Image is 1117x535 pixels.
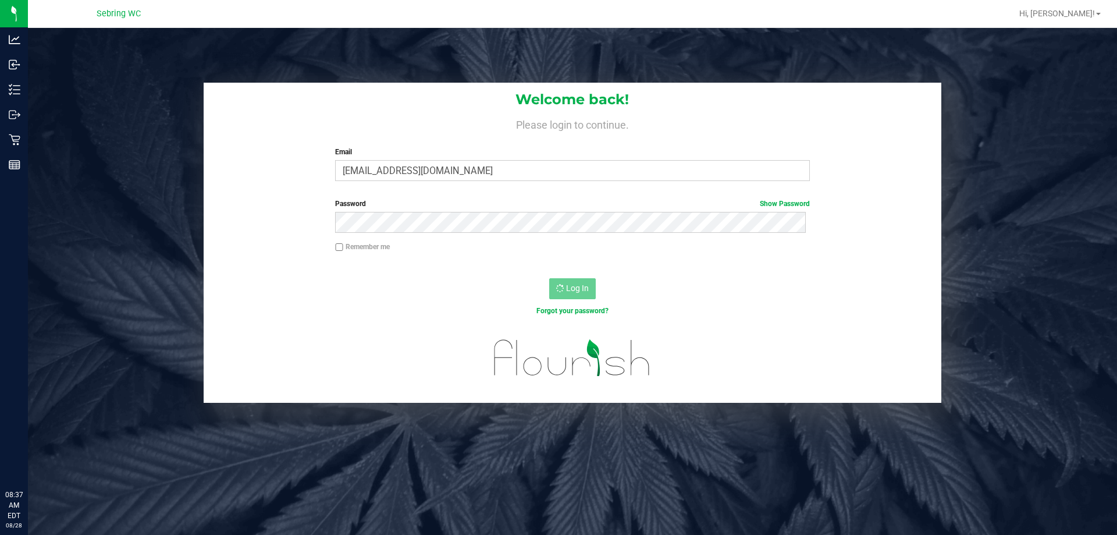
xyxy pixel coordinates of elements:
[335,200,366,208] span: Password
[480,328,664,388] img: flourish_logo.svg
[5,490,23,521] p: 08:37 AM EDT
[5,521,23,530] p: 08/28
[9,84,20,95] inline-svg: Inventory
[335,243,343,251] input: Remember me
[549,278,596,299] button: Log In
[204,116,941,130] h4: Please login to continue.
[536,307,609,315] a: Forgot your password?
[9,34,20,45] inline-svg: Analytics
[9,59,20,70] inline-svg: Inbound
[9,159,20,171] inline-svg: Reports
[9,134,20,146] inline-svg: Retail
[335,242,390,252] label: Remember me
[1019,9,1095,18] span: Hi, [PERSON_NAME]!
[335,147,809,157] label: Email
[97,9,141,19] span: Sebring WC
[566,284,589,293] span: Log In
[9,109,20,121] inline-svg: Outbound
[760,200,810,208] a: Show Password
[204,92,941,107] h1: Welcome back!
